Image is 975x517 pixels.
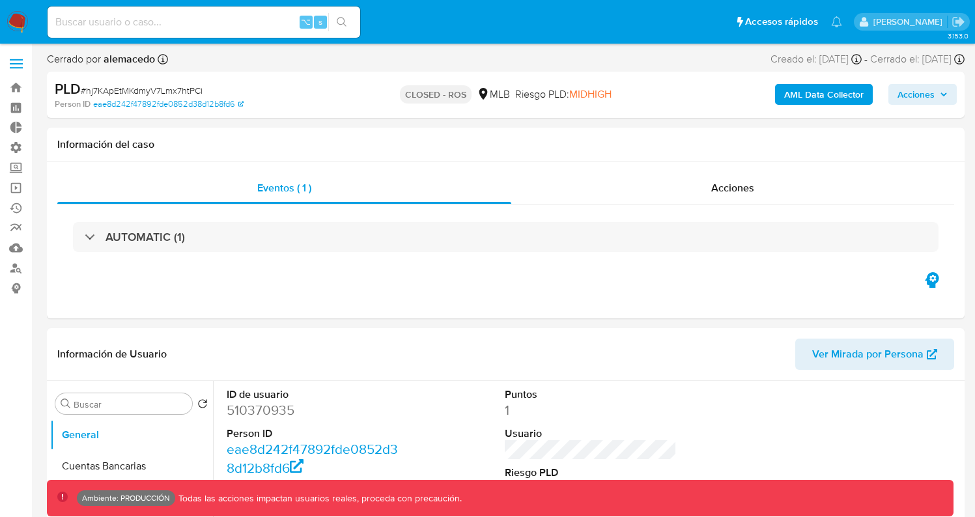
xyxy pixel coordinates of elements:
[318,16,322,28] span: s
[81,84,203,97] span: # hj7KApEtMKdmyV7Lmx7htPCi
[328,13,355,31] button: search-icon
[227,387,399,402] dt: ID de usuario
[505,426,677,441] dt: Usuario
[48,14,360,31] input: Buscar usuario o caso...
[897,84,935,105] span: Acciones
[50,451,213,482] button: Cuentas Bancarias
[73,222,939,252] div: AUTOMATIC (1)
[47,52,155,66] span: Cerrado por
[61,398,71,409] button: Buscar
[831,16,842,27] a: Notificaciones
[795,339,954,370] button: Ver Mirada por Persona
[784,84,864,105] b: AML Data Collector
[55,98,91,110] b: Person ID
[505,466,677,480] dt: Riesgo PLD
[175,492,462,505] p: Todas las acciones impactan usuarios reales, proceda con precaución.
[301,16,311,28] span: ⌥
[57,138,954,151] h1: Información del caso
[82,496,170,501] p: Ambiente: PRODUCCIÓN
[775,84,873,105] button: AML Data Collector
[55,78,81,99] b: PLD
[50,419,213,451] button: General
[515,87,612,102] span: Riesgo PLD:
[101,51,155,66] b: alemacedo
[870,52,965,66] div: Cerrado el: [DATE]
[93,98,244,110] a: eae8d242f47892fde0852d38d12b8fd6
[569,87,612,102] span: MIDHIGH
[74,398,187,410] input: Buscar
[400,85,472,104] p: CLOSED - ROS
[227,440,398,477] a: eae8d242f47892fde0852d38d12b8fd6
[57,348,167,361] h1: Información de Usuario
[873,16,947,28] p: kevin.palacios@mercadolibre.com
[505,401,677,419] dd: 1
[952,15,965,29] a: Salir
[477,87,510,102] div: MLB
[711,180,754,195] span: Acciones
[770,52,862,66] div: Creado el: [DATE]
[812,339,924,370] span: Ver Mirada por Persona
[197,398,208,413] button: Volver al orden por defecto
[106,230,185,244] h3: AUTOMATIC (1)
[257,180,311,195] span: Eventos ( 1 )
[227,401,399,419] dd: 510370935
[888,84,957,105] button: Acciones
[227,426,399,441] dt: Person ID
[745,15,818,29] span: Accesos rápidos
[864,52,868,66] span: -
[505,387,677,402] dt: Puntos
